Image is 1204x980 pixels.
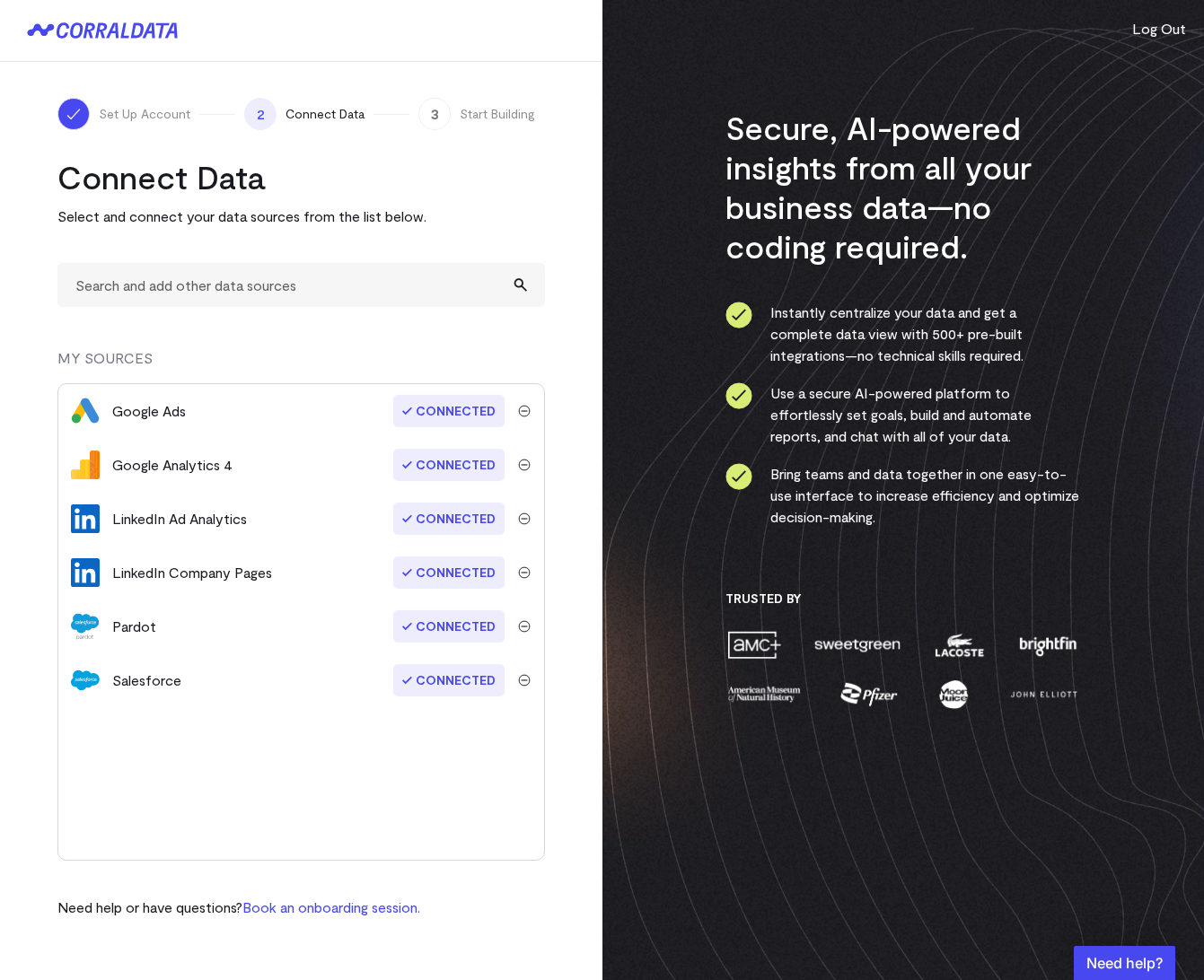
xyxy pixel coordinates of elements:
button: Log Out [1132,18,1186,39]
span: 2 [244,98,277,130]
img: sweetgreen-1d1fb32c.png [813,629,902,661]
img: ico-check-circle-4b19435c.svg [725,463,752,490]
span: Connected [393,556,505,589]
span: Connected [393,664,505,696]
img: trash-40e54a27.svg [518,620,531,633]
img: lacoste-7a6b0538.png [933,629,986,661]
img: john-elliott-25751c40.png [1007,678,1080,710]
div: LinkedIn Company Pages [112,562,272,583]
div: Google Analytics 4 [112,454,233,476]
img: trash-40e54a27.svg [518,405,531,417]
span: Start Building [460,105,535,123]
li: Bring teams and data together in one easy-to-use interface to increase efficiency and optimize de... [725,463,1080,528]
p: Need help or have questions? [57,897,420,918]
img: pardot-41b42b72.svg [71,612,100,641]
img: trash-40e54a27.svg [518,566,531,579]
img: amnh-5afada46.png [725,678,803,710]
img: trash-40e54a27.svg [518,674,531,687]
img: amc-0b11a8f1.png [725,629,783,661]
h3: Trusted By [725,591,1080,607]
span: Connected [393,449,505,481]
div: Google Ads [112,400,186,422]
span: Connected [393,395,505,427]
span: Connect Data [286,105,365,123]
img: google_analytics_4-4ee20295.svg [71,451,100,479]
h3: Secure, AI-powered insights from all your business data—no coding required. [725,108,1080,266]
img: pfizer-e137f5fc.png [839,678,901,710]
img: salesforce-aa4b4df5.svg [71,666,100,695]
span: Connected [393,610,505,643]
li: Instantly centralize your data and get a complete data view with 500+ pre-built integrations—no t... [725,302,1080,366]
img: ico-check-circle-4b19435c.svg [725,302,752,328]
p: Select and connect your data sources from the list below. [57,206,545,227]
img: linkedin_ads-6f572cd8.svg [71,504,100,533]
div: Pardot [112,616,156,637]
h2: Connect Data [57,157,545,197]
img: linkedin_company_pages-6f572cd8.svg [71,558,100,587]
a: Book an onboarding session. [242,898,420,915]
img: ico-check-white-5ff98cb1.svg [65,105,83,123]
img: brightfin-a251e171.png [1015,629,1080,661]
input: Search and add other data sources [57,263,545,307]
span: 3 [418,98,451,130]
span: Set Up Account [99,105,190,123]
img: google_ads-c8121f33.png [71,397,100,425]
div: Salesforce [112,669,181,691]
span: Connected [393,503,505,535]
img: moon-juice-c312e729.png [936,678,971,710]
li: Use a secure AI-powered platform to effortlessly set goals, build and automate reports, and chat ... [725,382,1080,447]
img: trash-40e54a27.svg [518,459,531,471]
img: ico-check-circle-4b19435c.svg [725,382,752,409]
div: LinkedIn Ad Analytics [112,508,247,529]
div: MY SOURCES [57,347,545,383]
img: trash-40e54a27.svg [518,512,531,525]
